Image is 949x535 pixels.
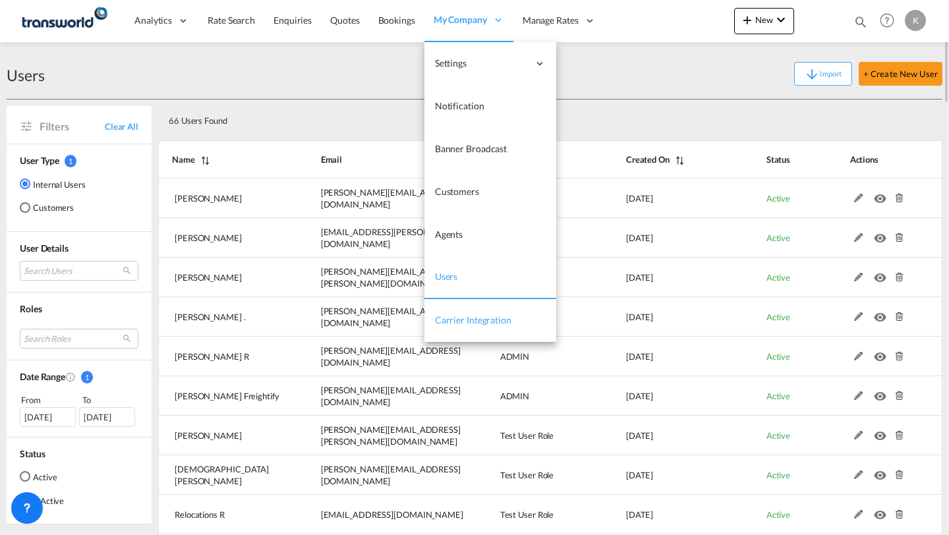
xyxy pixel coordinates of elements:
span: New [739,14,789,25]
td: 2025-01-28 [593,337,733,376]
span: [PERSON_NAME][EMAIL_ADDRESS][DOMAIN_NAME] [321,306,461,328]
span: Bookings [378,14,415,26]
td: 2025-09-30 [593,179,733,218]
div: icon-magnify [853,14,868,34]
md-icon: icon-eye [874,349,891,358]
span: Relocations R [175,509,225,520]
span: [DATE] [626,470,653,480]
span: Active [766,312,790,322]
span: Active [766,509,790,520]
td: ritesh.arekar@transworld.com [288,416,467,455]
td: Test User Role [467,416,593,455]
span: Roles [20,303,42,314]
span: Date Range [20,371,65,382]
td: 2025-06-05 [593,218,733,258]
td: 2024-11-22 [593,455,733,495]
td: jagadesh.r@freightify.com [288,337,467,376]
span: [PERSON_NAME] [175,430,242,441]
div: To [81,393,139,407]
th: Name [158,140,288,179]
td: 2024-12-11 [593,416,733,455]
div: Settings [424,42,556,85]
img: 58db03806dec11f087a70fd37d23a362.png [20,6,109,36]
td: vaibhavi.tanakedar@transworld.com [288,455,467,495]
span: [PERSON_NAME][EMAIL_ADDRESS][PERSON_NAME][DOMAIN_NAME] [321,424,461,447]
md-icon: Created On [65,372,76,382]
a: Agents [424,213,556,256]
md-icon: icon-eye [874,428,891,437]
td: ADMIN [467,337,593,376]
span: Filters [40,119,105,134]
md-icon: icon-eye [874,467,891,476]
div: [DATE] [20,407,76,427]
md-icon: icon-plus 400-fg [739,12,755,28]
td: Jagadeesh R [158,337,288,376]
td: Relocations R [158,495,288,534]
span: From To [DATE][DATE] [20,393,138,426]
td: shreya.patel@transworld.com [288,218,467,258]
span: ADMIN [500,351,530,362]
span: Active [766,233,790,243]
md-radio-button: Internal Users [20,177,86,190]
div: From [20,393,78,407]
md-radio-button: InActive [20,493,64,507]
span: Test User Role [500,470,554,480]
span: Manage Rates [523,14,579,27]
md-icon: icon-arrow-down [804,67,820,82]
span: User Type [20,155,59,166]
td: Vaibhavi Tanakedar [158,455,288,495]
td: pranav@freightify.com [288,376,467,416]
td: shreya Patel [158,218,288,258]
span: [DATE] [626,272,653,283]
a: Users [424,256,556,299]
span: [DEMOGRAPHIC_DATA][PERSON_NAME] [175,464,269,486]
span: [DATE] [626,233,653,243]
span: 1 [81,371,93,383]
span: [PERSON_NAME][EMAIL_ADDRESS][PERSON_NAME][DOMAIN_NAME] [321,266,461,289]
span: Clear All [105,121,138,132]
span: Analytics [134,14,172,27]
span: 1 [65,155,76,167]
div: [DATE] [79,407,135,427]
span: [PERSON_NAME] Freightify [175,391,279,401]
md-radio-button: Active [20,470,64,483]
span: [EMAIL_ADDRESS][PERSON_NAME][DOMAIN_NAME] [321,227,461,249]
span: Customers [435,186,479,197]
div: K [905,10,926,31]
span: Test User Role [500,509,554,520]
span: My Company [434,13,487,26]
span: [PERSON_NAME][EMAIL_ADDRESS][DOMAIN_NAME] [321,464,461,486]
td: 2025-03-04 [593,297,733,337]
span: Test User Role [500,430,554,441]
span: ADMIN [500,391,530,401]
button: icon-plus 400-fgNewicon-chevron-down [734,8,794,34]
md-icon: icon-eye [874,507,891,516]
span: Active [766,351,790,362]
td: relocations@transworld.com [288,495,467,534]
td: jerry.fernandes@transworld.com [288,258,467,297]
span: [DATE] [626,509,653,520]
th: Email [288,140,467,179]
span: Status [20,448,45,459]
a: Notification [424,85,556,128]
span: Banner Broadcast [435,143,507,154]
th: Actions [817,140,942,179]
td: Ritesh Arekar [158,416,288,455]
span: Active [766,193,790,204]
md-icon: icon-eye [874,309,891,318]
span: [PERSON_NAME][EMAIL_ADDRESS][DOMAIN_NAME] [321,345,461,368]
span: Active [766,391,790,401]
md-icon: icon-eye [874,388,891,397]
th: Created On [593,140,733,179]
span: [DATE] [626,351,653,362]
span: User Details [20,242,69,254]
span: Quotes [330,14,359,26]
span: [PERSON_NAME] [175,233,242,243]
div: 66 Users Found [163,105,860,132]
span: Enquiries [273,14,312,26]
span: [DATE] [626,391,653,401]
span: Rate Search [208,14,255,26]
th: Status [733,140,817,179]
span: [DATE] [626,430,653,441]
td: 2025-01-16 [593,376,733,416]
